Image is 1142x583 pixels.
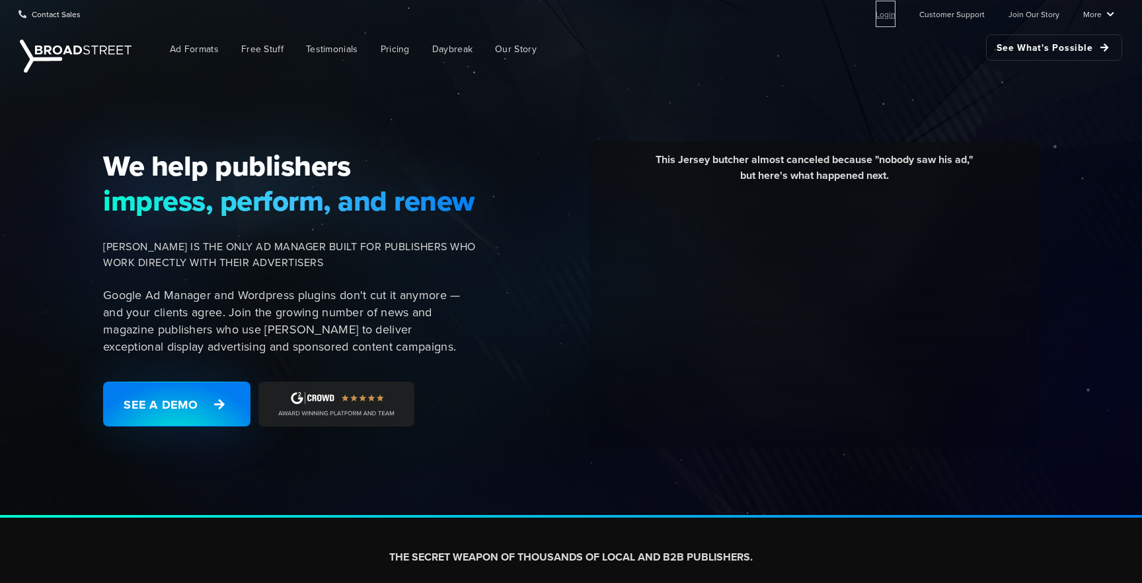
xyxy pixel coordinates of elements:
[241,42,284,56] span: Free Stuff
[599,152,1029,193] div: This Jersey butcher almost canceled because "nobody saw his ad," but here's what happened next.
[599,193,1029,434] iframe: YouTube video player
[296,34,368,64] a: Testimonials
[103,149,476,183] span: We help publishers
[103,287,476,355] p: Google Ad Manager and Wordpress plugins don't cut it anymore — and your clients agree. Join the g...
[231,34,293,64] a: Free Stuff
[160,34,229,64] a: Ad Formats
[1083,1,1114,27] a: More
[986,34,1122,61] a: See What's Possible
[170,42,219,56] span: Ad Formats
[876,1,895,27] a: Login
[19,1,81,27] a: Contact Sales
[139,28,1122,71] nav: Main
[202,551,940,565] h2: THE SECRET WEAPON OF THOUSANDS OF LOCAL AND B2B PUBLISHERS.
[381,42,410,56] span: Pricing
[1009,1,1059,27] a: Join Our Story
[919,1,985,27] a: Customer Support
[103,239,476,271] span: [PERSON_NAME] IS THE ONLY AD MANAGER BUILT FOR PUBLISHERS WHO WORK DIRECTLY WITH THEIR ADVERTISERS
[103,382,250,427] a: See a Demo
[485,34,547,64] a: Our Story
[20,40,132,73] img: Broadstreet | The Ad Manager for Small Publishers
[422,34,482,64] a: Daybreak
[432,42,473,56] span: Daybreak
[103,184,476,218] span: impress, perform, and renew
[495,42,537,56] span: Our Story
[306,42,358,56] span: Testimonials
[371,34,420,64] a: Pricing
